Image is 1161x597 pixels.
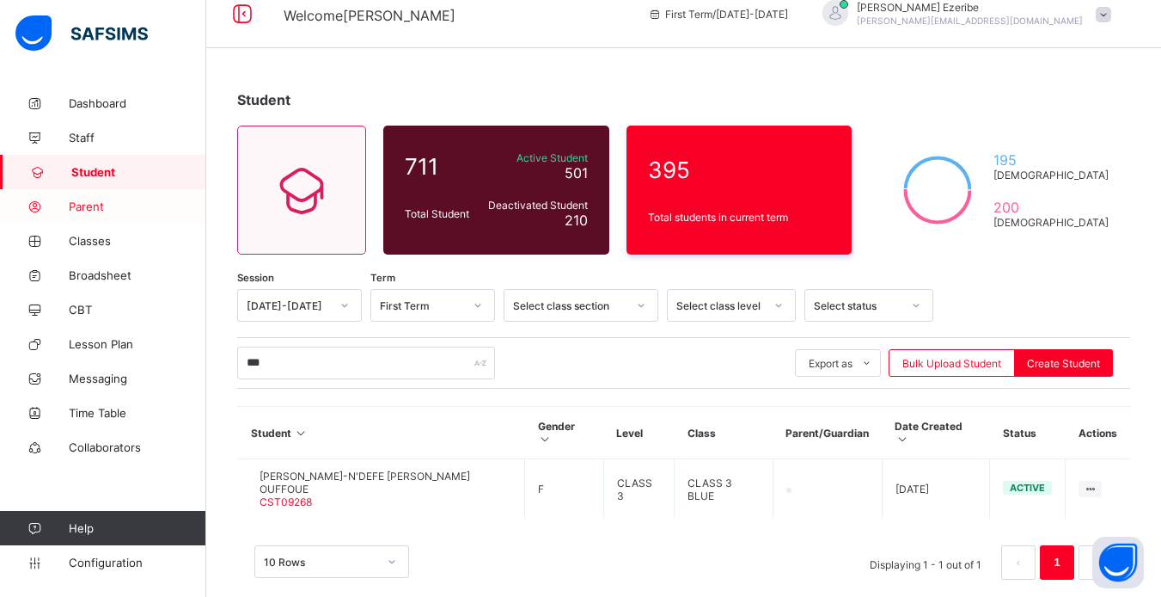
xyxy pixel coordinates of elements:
div: Select class section [513,299,626,312]
span: 200 [993,199,1109,216]
span: Session [237,272,274,284]
li: 上一页 [1001,545,1036,580]
span: Broadsheet [69,268,206,282]
span: Lesson Plan [69,337,206,351]
i: Sort in Ascending Order [538,433,553,446]
th: Gender [525,407,604,459]
span: [PERSON_NAME] Ezeribe [857,1,1083,14]
span: Welcome [PERSON_NAME] [284,7,455,24]
li: Displaying 1 - 1 out of 1 [857,545,994,580]
th: Actions [1066,407,1130,459]
span: Deactivated Student [485,199,588,212]
span: Term [370,272,395,284]
span: 195 [993,151,1109,169]
li: 1 [1040,545,1074,580]
span: Total students in current term [648,211,831,224]
div: First Term [380,299,463,312]
span: Parent [69,200,206,213]
span: Messaging [69,372,206,385]
span: Time Table [69,406,206,420]
span: session/term information [648,8,788,21]
span: [DEMOGRAPHIC_DATA] [993,169,1109,182]
span: Student [237,91,290,108]
span: Bulk Upload Student [902,357,1001,370]
span: Create Student [1027,357,1100,370]
td: F [525,459,604,520]
button: prev page [1001,545,1036,580]
th: Status [990,407,1066,459]
div: Total Student [400,203,480,225]
a: 1 [1048,551,1065,574]
button: next page [1079,545,1113,580]
i: Sort in Ascending Order [294,427,309,440]
span: CBT [69,303,206,317]
span: Student [71,165,206,179]
span: [PERSON_NAME]-N'DEFE [PERSON_NAME] OUFFOUE [260,470,511,495]
button: Open asap [1092,537,1144,588]
span: Active Student [485,151,588,164]
div: Select status [814,299,901,312]
span: Dashboard [69,96,206,110]
td: CLASS 3 BLUE [675,459,773,520]
span: active [1010,482,1045,494]
div: 10 Rows [264,556,377,569]
th: Level [603,407,674,459]
th: Class [675,407,773,459]
th: Student [238,407,525,459]
div: Select class level [676,299,764,312]
span: Help [69,521,205,535]
td: CLASS 3 [603,459,674,520]
span: CST09268 [260,495,312,508]
span: 711 [405,153,476,180]
td: [DATE] [882,459,990,520]
span: [PERSON_NAME][EMAIL_ADDRESS][DOMAIN_NAME] [857,15,1083,26]
i: Sort in Ascending Order [895,433,909,446]
th: Parent/Guardian [773,407,882,459]
span: Staff [69,131,206,145]
span: 501 [565,164,588,182]
li: 下一页 [1079,545,1113,580]
span: 395 [648,157,831,183]
span: Configuration [69,556,205,569]
img: safsims [15,15,148,52]
span: Export as [809,357,852,370]
span: Classes [69,234,206,248]
th: Date Created [882,407,990,459]
span: Collaborators [69,440,206,454]
div: [DATE]-[DATE] [247,299,330,312]
span: [DEMOGRAPHIC_DATA] [993,216,1109,229]
span: 210 [565,212,588,229]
